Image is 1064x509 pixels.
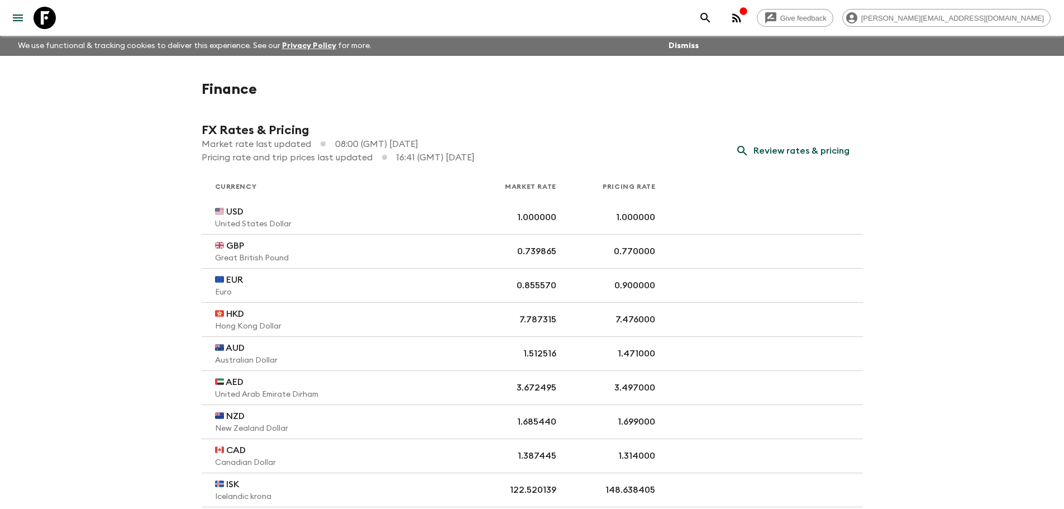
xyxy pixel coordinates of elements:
button: search adventures [694,7,717,29]
p: Currency [215,182,457,191]
p: 🇭🇰 HKD [215,307,457,321]
p: 1.699000 [579,415,656,429]
p: 1.314000 [579,449,656,463]
span: [PERSON_NAME][EMAIL_ADDRESS][DOMAIN_NAME] [855,14,1050,22]
span: Give feedback [774,14,833,22]
p: 🇬🇧 GBP [215,239,457,253]
p: Pricing Rate [579,182,656,191]
p: 3.672495 [479,381,556,394]
p: 🇪🇺 EUR [215,273,457,287]
p: 3.497000 [579,381,656,394]
h2: FX Rates & Pricing [202,123,863,137]
p: Market Rate [479,182,556,191]
p: 1.512516 [479,347,556,360]
a: Give feedback [757,9,833,27]
p: 🇺🇸 USD [215,205,457,218]
p: 1.471000 [579,347,656,360]
button: menu [7,7,29,29]
p: Review rates & pricing [753,144,850,158]
p: 0.900000 [579,279,656,292]
a: Privacy Policy [282,42,336,50]
p: 7.476000 [579,313,656,326]
button: Dismiss [666,38,702,54]
p: United States Dollar [215,218,457,230]
p: 🇮🇸 ISK [215,478,457,491]
h1: Finance [202,78,863,101]
p: Euro [215,287,457,298]
p: We use functional & tracking cookies to deliver this experience. See our for more. [13,36,376,56]
p: Icelandic krona [215,491,457,502]
p: 0.739865 [479,245,556,258]
p: New Zealand Dollar [215,423,457,434]
p: 🇳🇿 NZD [215,410,457,423]
p: 148.638405 [579,483,656,497]
p: 0.855570 [479,279,556,292]
p: 1.000000 [479,211,556,224]
div: [PERSON_NAME][EMAIL_ADDRESS][DOMAIN_NAME] [842,9,1051,27]
p: 1.387445 [479,449,556,463]
p: 0.770000 [579,245,656,258]
p: Canadian Dollar [215,457,457,468]
p: 🇨🇦 CAD [215,444,457,457]
p: 122.520139 [479,483,556,497]
p: 1.000000 [579,211,656,224]
p: Great British Pound [215,253,457,264]
p: United Arab Emirate Dirham [215,389,457,400]
p: 🇦🇺 AUD [215,341,457,355]
p: Market rate last updated 08:00 (GMT) [DATE] [202,137,475,151]
p: Australian Dollar [215,355,457,366]
p: 1.685440 [479,415,556,429]
p: 7.787315 [479,313,556,326]
p: 🇦🇪 AED [215,375,457,389]
p: Pricing rate and trip prices last updated 16:41 (GMT) [DATE] [202,151,475,164]
p: Hong Kong Dollar [215,321,457,332]
button: Review rates & pricing [722,140,863,162]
